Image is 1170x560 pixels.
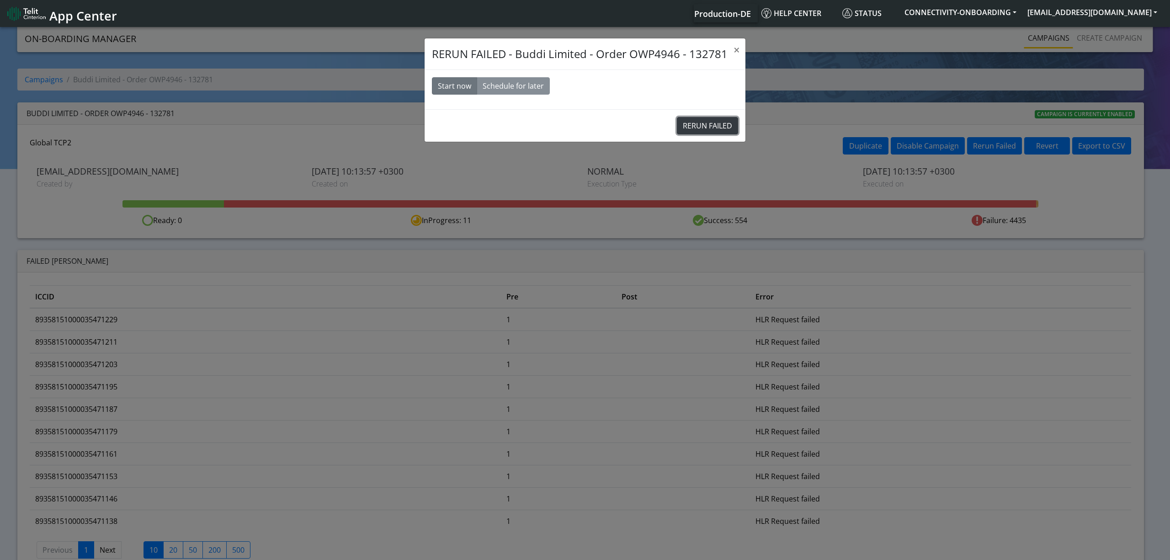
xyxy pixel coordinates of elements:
span: Help center [761,8,821,18]
h4: RERUN FAILED - Buddi Limited - Order OWP4946 - 132781 [432,46,739,62]
div: Basic example [432,77,550,95]
button: RERUN FAILED [677,117,738,134]
span: App Center [49,7,117,24]
button: Start now [432,77,477,95]
button: Schedule for later [477,77,550,95]
button: CONNECTIVITY-ONBOARDING [899,4,1022,21]
img: knowledge.svg [761,8,771,18]
span: Production-DE [694,8,751,19]
span: × [734,42,740,57]
button: [EMAIL_ADDRESS][DOMAIN_NAME] [1022,4,1163,21]
button: Close [728,39,745,61]
img: status.svg [842,8,852,18]
span: Status [842,8,882,18]
img: logo-telit-cinterion-gw-new.png [7,6,46,21]
a: Your current platform instance [694,4,750,22]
